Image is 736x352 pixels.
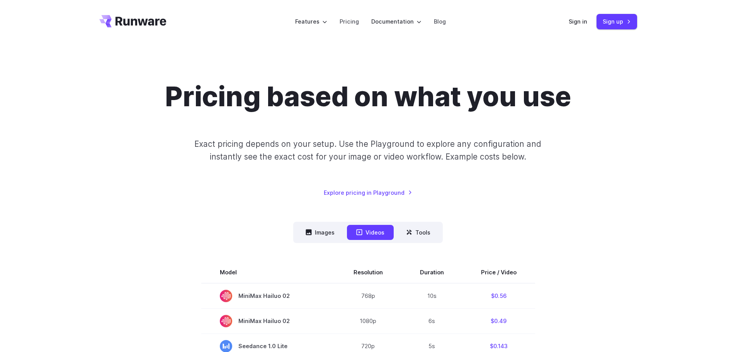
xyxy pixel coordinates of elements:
[401,308,462,333] td: 6s
[335,308,401,333] td: 1080p
[296,225,344,240] button: Images
[462,308,535,333] td: $0.49
[324,188,412,197] a: Explore pricing in Playground
[99,15,167,27] a: Go to /
[569,17,587,26] a: Sign in
[340,17,359,26] a: Pricing
[462,283,535,309] td: $0.56
[371,17,422,26] label: Documentation
[462,262,535,283] th: Price / Video
[401,262,462,283] th: Duration
[165,80,571,113] h1: Pricing based on what you use
[180,138,556,163] p: Exact pricing depends on your setup. Use the Playground to explore any configuration and instantl...
[220,315,316,327] span: MiniMax Hailuo 02
[295,17,327,26] label: Features
[220,290,316,302] span: MiniMax Hailuo 02
[597,14,637,29] a: Sign up
[347,225,394,240] button: Videos
[401,283,462,309] td: 10s
[201,262,335,283] th: Model
[335,262,401,283] th: Resolution
[397,225,440,240] button: Tools
[335,283,401,309] td: 768p
[434,17,446,26] a: Blog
